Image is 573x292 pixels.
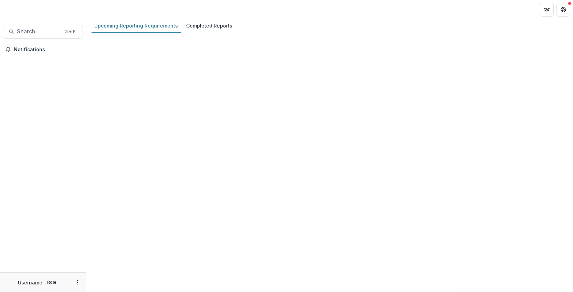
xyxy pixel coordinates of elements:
[183,21,235,31] div: Completed Reports
[63,28,77,35] div: ⌘ + K
[73,278,82,286] button: More
[17,28,61,35] span: Search...
[3,25,83,39] button: Search...
[3,44,83,55] button: Notifications
[540,3,554,17] button: Partners
[92,21,181,31] div: Upcoming Reporting Requirements
[92,19,181,33] a: Upcoming Reporting Requirements
[18,279,42,286] p: Username
[45,279,59,285] p: Role
[556,3,570,17] button: Get Help
[14,47,80,53] span: Notifications
[183,19,235,33] a: Completed Reports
